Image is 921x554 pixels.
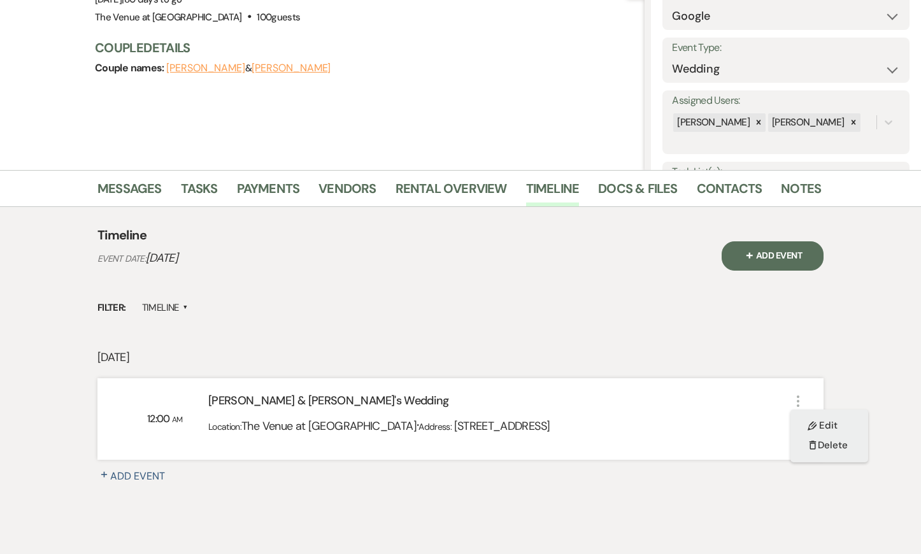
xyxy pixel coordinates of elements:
div: [PERSON_NAME] & [PERSON_NAME]'s Wedding [208,392,790,415]
span: Address: [418,421,453,432]
span: ▲ [183,302,188,313]
button: [PERSON_NAME] [252,63,331,73]
span: Event Date: [97,253,146,264]
span: AM [172,415,183,425]
p: [DATE] [97,348,824,367]
span: [DATE] [146,250,178,266]
span: [STREET_ADDRESS] [454,418,550,434]
span: & [166,62,331,75]
a: Docs & Files [598,178,677,206]
a: Rental Overview [396,178,507,206]
span: Plus Sign [743,248,756,261]
button: Plus SignAdd Event [722,241,824,271]
label: Assigned Users: [672,92,900,110]
span: Couple names: [95,61,166,75]
button: Plus SignAdd Event [97,469,180,484]
h3: Couple Details [95,39,632,57]
a: Tasks [181,178,218,206]
button: Delete [797,436,862,456]
div: [PERSON_NAME] [673,113,752,132]
span: · [417,416,418,434]
span: 12:00 [147,412,172,425]
button: Edit [797,416,862,436]
span: The Venue at [GEOGRAPHIC_DATA] [95,11,242,24]
a: Contacts [697,178,762,206]
label: Timeline [142,299,189,316]
span: 100 guests [257,11,300,24]
span: Plus Sign [97,464,110,477]
label: Event Type: [672,39,900,57]
button: [PERSON_NAME] [166,63,245,73]
a: Timeline [526,178,580,206]
a: Notes [781,178,821,206]
div: [PERSON_NAME] [768,113,846,132]
label: Task List(s): [672,163,900,181]
span: Location: [208,421,241,432]
span: The Venue at [GEOGRAPHIC_DATA] [241,418,417,434]
a: Messages [97,178,162,206]
a: Payments [237,178,300,206]
h4: Timeline [97,226,146,244]
span: Filter: [97,301,126,315]
a: Vendors [318,178,376,206]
